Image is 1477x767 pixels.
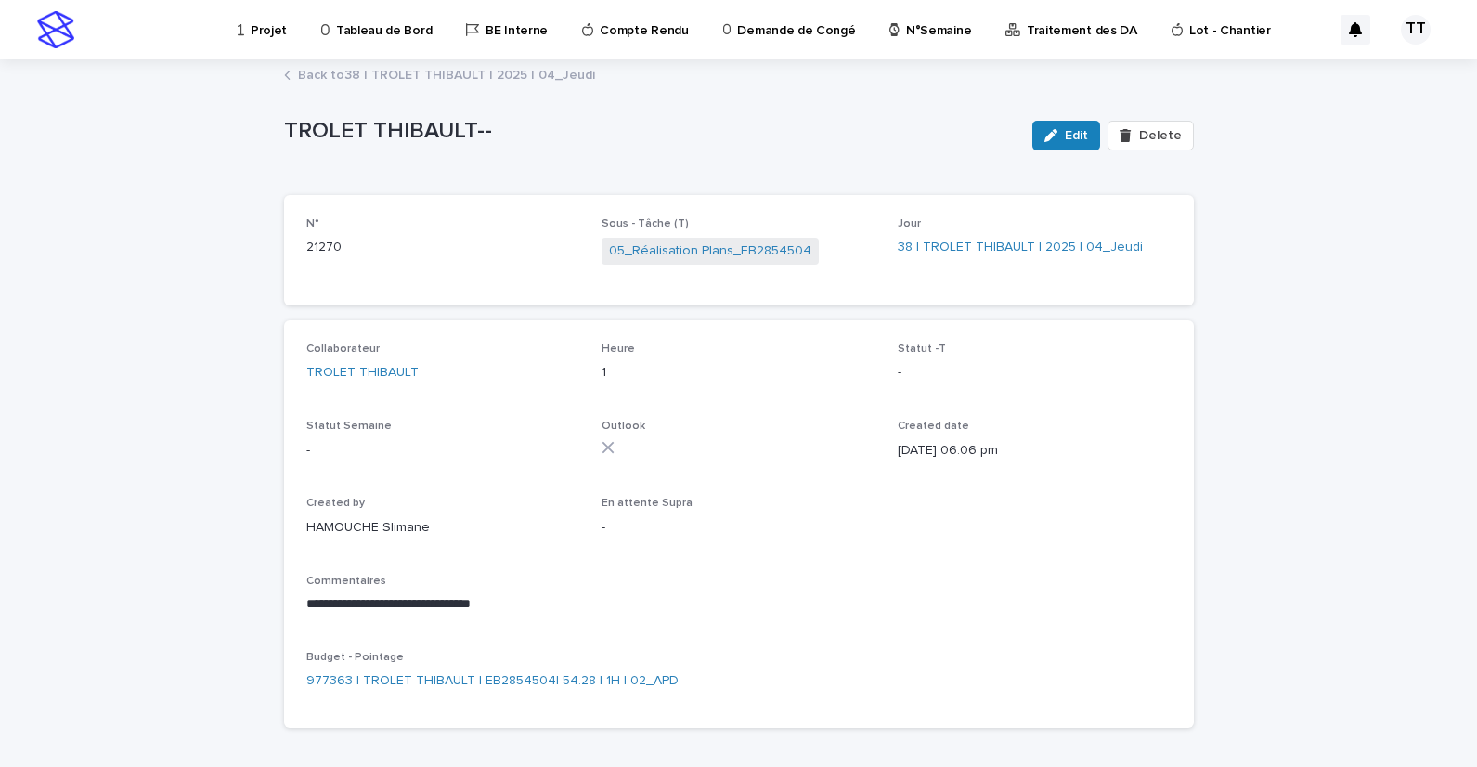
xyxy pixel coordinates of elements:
a: 05_Réalisation Plans_EB2854504 [609,241,811,261]
p: 21270 [306,238,580,257]
p: [DATE] 06:06 pm [898,441,1172,461]
p: TROLET THIBAULT-- [284,118,1018,145]
span: Delete [1139,129,1182,142]
p: - [306,441,580,461]
p: - [898,363,1172,383]
span: Edit [1065,129,1088,142]
img: stacker-logo-s-only.png [37,11,74,48]
a: 38 | TROLET THIBAULT | 2025 | 04_Jeudi [898,238,1143,257]
span: Statut -T [898,344,946,355]
span: Budget - Pointage [306,652,404,663]
span: Created by [306,498,365,509]
a: Back to38 | TROLET THIBAULT | 2025 | 04_Jeudi [298,63,595,84]
span: En attente Supra [602,498,693,509]
span: Heure [602,344,635,355]
span: Collaborateur [306,344,380,355]
span: Created date [898,421,969,432]
span: Outlook [602,421,645,432]
span: Commentaires [306,576,386,587]
p: - [602,518,875,538]
div: TT [1401,15,1431,45]
button: Edit [1032,121,1100,150]
button: Delete [1108,121,1193,150]
span: N° [306,218,319,229]
p: HAMOUCHE Slimane [306,518,580,538]
a: 977363 | TROLET THIBAULT | EB2854504| 54.28 | 1H | 02_APD [306,671,679,691]
span: Sous - Tâche (T) [602,218,689,229]
span: Statut Semaine [306,421,392,432]
span: Jour [898,218,921,229]
a: TROLET THIBAULT [306,363,419,383]
p: 1 [602,363,875,383]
